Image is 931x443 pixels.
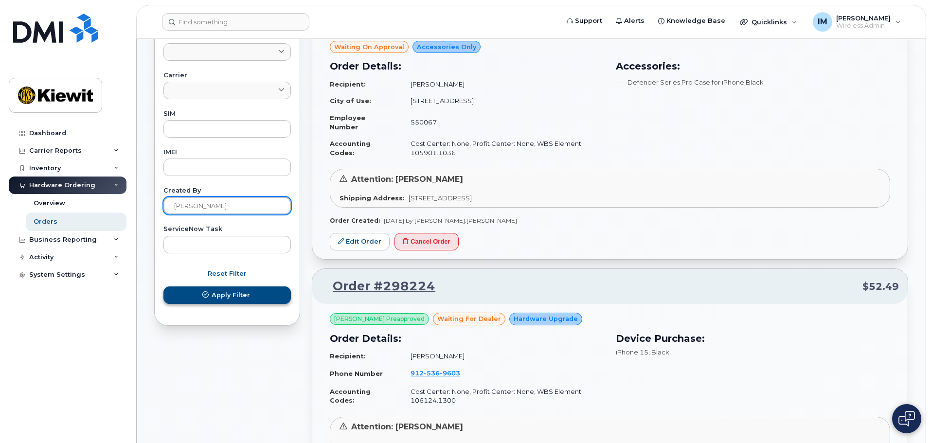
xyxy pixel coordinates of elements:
td: [PERSON_NAME] [402,76,604,93]
span: iPhone 15 [616,348,648,356]
label: Created By [163,188,291,194]
span: Alerts [624,16,645,26]
span: 912 [411,369,460,377]
td: [PERSON_NAME] [402,348,604,365]
span: Hardware Upgrade [514,314,578,323]
span: Attention: [PERSON_NAME] [351,422,463,431]
span: waiting for dealer [437,314,501,323]
span: Support [575,16,602,26]
div: Quicklinks [733,12,804,32]
span: 9603 [440,369,460,377]
span: Attention: [PERSON_NAME] [351,175,463,184]
button: Reset Filter [163,265,291,283]
a: Support [560,11,609,31]
label: ServiceNow Task [163,226,291,232]
td: [STREET_ADDRESS] [402,92,604,109]
td: Cost Center: None, Profit Center: None, WBS Element: 106124.1300 [402,383,604,409]
strong: Order Created: [330,217,380,224]
span: , Black [648,348,669,356]
h3: Device Purchase: [616,331,890,346]
h3: Accessories: [616,59,890,73]
strong: Accounting Codes: [330,388,371,405]
label: SIM [163,111,291,117]
a: 9125369603 [411,369,472,377]
strong: City of Use: [330,97,371,105]
label: IMEI [163,149,291,156]
input: Find something... [162,13,309,31]
strong: Phone Number [330,370,383,377]
button: Apply Filter [163,286,291,304]
h3: Order Details: [330,59,604,73]
span: [STREET_ADDRESS] [409,194,472,202]
strong: Accounting Codes: [330,140,371,157]
h3: Order Details: [330,331,604,346]
td: 550067 [402,109,604,135]
span: Knowledge Base [666,16,725,26]
strong: Recipient: [330,352,366,360]
strong: Employee Number [330,114,365,131]
span: IM [818,16,827,28]
button: Cancel Order [394,233,459,251]
a: Knowledge Base [651,11,732,31]
span: [PERSON_NAME] [836,14,891,22]
a: Alerts [609,11,651,31]
strong: Recipient: [330,80,366,88]
div: Ivette Michel [806,12,908,32]
a: Edit Order [330,233,390,251]
span: Wireless Admin [836,22,891,30]
span: $52.49 [862,280,899,294]
span: Waiting On Approval [334,42,404,52]
span: [PERSON_NAME] Preapproved [334,315,425,323]
span: 536 [424,369,440,377]
span: [DATE] by [PERSON_NAME].[PERSON_NAME] [384,217,517,224]
strong: Shipping Address: [340,194,405,202]
li: Defender Series Pro Case for iPhone Black [616,78,890,87]
label: Carrier [163,72,291,79]
a: Order #298224 [321,278,435,295]
span: Accessories Only [417,42,476,52]
span: Quicklinks [752,18,787,26]
img: Open chat [898,411,915,426]
span: Reset Filter [208,269,247,278]
span: Apply Filter [212,290,250,300]
td: Cost Center: None, Profit Center: None, WBS Element: 105901.1036 [402,135,604,161]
